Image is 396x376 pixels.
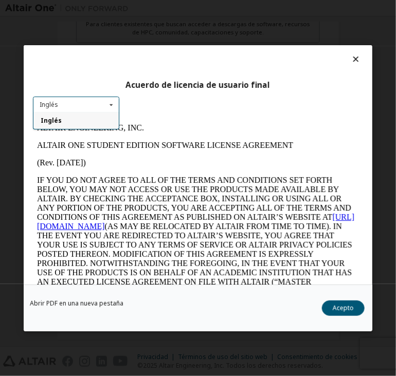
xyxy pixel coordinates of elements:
[322,300,365,315] button: Acepto
[4,22,326,31] p: ALTAIR ONE STUDENT EDITION SOFTWARE LICENSE AGREEMENT
[4,39,326,48] p: (Rev. [DATE])
[41,117,62,125] span: Inglés
[4,57,326,186] p: IF YOU DO NOT AGREE TO ALL OF THE TERMS AND CONDITIONS SET FORTH BELOW, YOU MAY NOT ACCESS OR USE...
[4,93,321,111] a: [URL][DOMAIN_NAME]
[33,80,363,90] div: Acuerdo de licencia de usuario final
[30,300,123,306] a: Abrir PDF en una nueva pestaña
[40,102,58,108] div: Inglés
[4,4,326,13] p: ALTAIR ENGINEERING, INC.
